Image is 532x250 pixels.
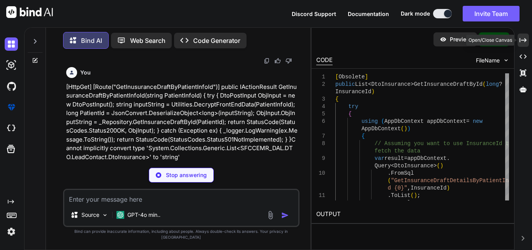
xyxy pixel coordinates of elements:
div: 10 [316,170,325,177]
img: githubDark [5,80,18,93]
span: // Assuming you want to use InsuranceId to [375,140,512,147]
span: ) [371,89,374,95]
div: 12 [316,199,325,207]
img: like [275,58,281,64]
div: 3 [316,96,325,103]
img: cloudideIcon [5,122,18,135]
span: > [410,81,414,87]
p: Code Generator [193,36,240,45]
span: d {0}" [388,185,407,191]
span: ] [365,74,368,80]
span: { [361,133,365,139]
p: Bind can provide inaccurate information, including about people. Always double-check its answers.... [63,229,299,240]
span: GetInsuranceDraftById [414,81,483,87]
div: 8 [316,140,325,147]
img: darkAi-studio [5,59,18,72]
span: [ [335,74,338,80]
span: ; [417,192,420,199]
p: Bind AI [81,36,102,45]
div: 1 [316,73,325,81]
span: FromSql [391,170,414,176]
div: CODE [316,56,333,65]
p: Web Search [130,36,166,45]
span: using [361,118,378,124]
button: Discord Support [292,10,336,18]
span: DtoInsurance [371,81,410,87]
button: Documentation [348,10,389,18]
span: fetch the data [375,148,421,154]
span: ( [437,163,440,169]
img: GPT-4o mini [116,211,124,219]
p: Preview [450,35,471,43]
span: { [349,111,352,117]
img: premium [5,101,18,114]
span: FileName [476,57,500,64]
span: ) [447,185,450,191]
span: ( [410,192,414,199]
span: AppDbContext appDbContext [384,118,466,124]
span: List [355,81,368,87]
div: 2 [316,81,325,88]
div: 11 [316,192,325,199]
span: appDbContext [407,155,447,161]
div: 4 [316,103,325,110]
span: InsuranceId [335,89,371,95]
span: ) [404,126,407,132]
span: < [368,81,371,87]
img: Bind AI [6,6,53,18]
span: return [375,200,394,206]
p: Source [81,211,99,219]
span: ) [407,126,410,132]
img: attachment [266,211,275,220]
img: Pick Models [102,212,108,218]
span: try [349,103,358,110]
span: > [433,163,437,169]
span: = [466,118,469,124]
span: Documentation [348,11,389,17]
span: long [486,81,499,87]
span: ) [414,192,417,199]
img: chevron down [503,57,509,64]
span: public [335,81,355,87]
div: 5 [316,110,325,118]
span: Discord Support [292,11,336,17]
span: ) [440,163,443,169]
span: AppDbContext [361,126,401,132]
div: 9 [316,155,325,162]
div: 7 [316,133,325,140]
span: . [388,192,391,199]
img: copy [264,58,270,64]
div: Open/Close Canvas [466,35,514,46]
span: ( [381,118,384,124]
span: result [394,200,414,206]
span: DtoInsurance [394,163,433,169]
span: Obsolete [338,74,365,80]
span: , [407,185,410,191]
span: ToList [391,192,410,199]
img: darkChat [5,37,18,51]
span: ; [414,200,417,206]
span: ( [388,177,391,184]
div: 6 [316,118,325,125]
p: [HttpGet] [Route("GetInusuranceDraftByPatientInfoId")] public IActionResult GetInusuranceDraftByP... [66,83,298,162]
span: { [335,96,338,102]
img: icon [281,211,289,219]
img: preview [440,36,447,43]
img: dislike [285,58,292,64]
span: ? [499,81,502,87]
span: ( [401,126,404,132]
button: Invite Team [463,6,520,21]
span: InsuranceId [410,185,446,191]
span: var [375,155,384,161]
img: settings [5,225,18,238]
span: < [391,163,394,169]
span: new [473,118,483,124]
p: Stop answering [166,171,207,179]
h6: You [80,69,91,76]
p: GPT-4o min.. [127,211,160,219]
span: Dark mode [401,10,430,18]
span: "GetInsuranceDraftDetailsByPatientInfoI [391,177,519,184]
h2: OUTPUT [312,205,514,223]
span: = [404,155,407,161]
span: . [388,170,391,176]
